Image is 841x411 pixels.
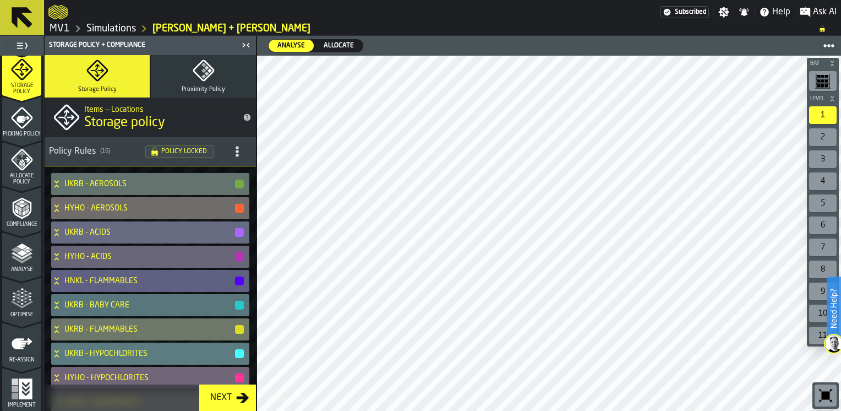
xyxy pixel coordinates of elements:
span: Allocate [319,41,358,51]
span: Policy Locked [161,148,207,155]
svg: Reset zoom and position [817,387,834,404]
span: Bay [808,61,827,67]
h4: UKRB - HYPOCHLORITES [64,349,234,358]
div: button-toolbar-undefined [807,126,839,148]
div: UKRB - FLAMMABLES [51,318,245,340]
span: Storage Policy [78,86,117,93]
h4: HNKL - FLAMMABLES [64,277,234,285]
label: button-toggle-Help [755,6,795,19]
button: button-Next [199,385,256,411]
div: status-Policy Locked [145,145,214,158]
div: button-toolbar-undefined [807,170,839,192]
div: UKRB - HYPOCHLORITES [51,343,245,365]
div: button-toolbar-undefined [807,214,839,236]
span: Compliance [2,221,41,228]
span: Allocate Policy [2,173,41,185]
div: thumb [269,40,314,52]
span: Analyse [2,267,41,273]
label: button-toggle-Settings [714,7,734,18]
a: link-to-/wh/i/3ccf57d1-1e0c-4a81-a3bb-c2011c5f0d50/settings/billing [660,6,709,18]
div: 4 [809,172,837,190]
li: menu Optimise [2,277,41,321]
div: 6 [809,217,837,234]
div: button-toolbar-undefined [807,280,839,302]
div: Next [206,391,236,404]
div: button-toolbar-undefined [807,258,839,280]
li: menu Re-assign [2,322,41,366]
li: menu Storage Policy [2,51,41,95]
span: Ask AI [813,6,837,19]
header: Storage Policy + Compliance [45,36,256,55]
button: button- [235,349,244,358]
label: button-switch-multi-Allocate [314,39,363,52]
div: button-toolbar-undefined [807,148,839,170]
li: menu Picking Policy [2,96,41,140]
label: button-toggle-Notifications [734,7,754,18]
span: Level [808,96,827,102]
span: Re-assign [2,357,41,363]
a: logo-header [259,387,321,409]
div: 3 [809,150,837,168]
div: UKRB - BABY CARE [51,294,245,316]
button: button- [235,374,244,382]
button: button- [235,325,244,334]
div: button-toolbar-undefined [807,69,839,93]
div: HYHO - HYPOCHLORITES [51,367,245,389]
a: link-to-/wh/i/3ccf57d1-1e0c-4a81-a3bb-c2011c5f0d50/simulations/f335ae06-d9ea-4033-8637-b656449a2662 [152,23,310,35]
div: button-toolbar-undefined [807,302,839,325]
div: UKRB - AEROSOLS [51,173,245,195]
div: 5 [809,194,837,212]
span: Implement [2,402,41,408]
div: 9 [809,283,837,300]
li: menu Analyse [2,232,41,276]
div: 11 [809,327,837,344]
h4: UKRB - BABY CARE [64,301,234,310]
button: button- [235,252,244,261]
div: button-toolbar-undefined [807,192,839,214]
div: 7 [809,239,837,256]
button: button- [235,277,244,285]
h4: UKRB - ACIDS [64,228,234,237]
div: HYHO - AEROSOLS [51,197,245,219]
h4: UKRB - AEROSOLS [64,180,234,188]
h2: Sub Title [84,103,234,114]
button: button- [807,93,839,104]
a: link-to-/wh/i/3ccf57d1-1e0c-4a81-a3bb-c2011c5f0d50 [86,23,136,35]
span: Picking Policy [2,131,41,137]
li: menu Compliance [2,187,41,231]
span: Storage Policy [2,83,41,95]
div: 1 [809,106,837,124]
span: Help [772,6,790,19]
label: Need Help? [828,278,840,339]
div: 2 [809,128,837,146]
span: Optimise [2,312,41,318]
span: ( 16 ) [100,148,110,155]
span: Subscribed [675,8,706,16]
button: button- [807,58,839,69]
button: button- [235,301,244,310]
div: HYHO - ACIDS [51,246,245,268]
div: button-toolbar-undefined [807,104,839,126]
label: button-toggle-Ask AI [795,6,841,19]
h4: HYHO - AEROSOLS [64,204,234,213]
label: button-toggle-Close me [238,39,254,52]
button: button- [235,204,244,213]
div: Storage Policy + Compliance [47,41,238,49]
div: HNKL - FLAMMABLES [51,270,245,292]
li: menu Allocate Policy [2,142,41,186]
div: Menu Subscription [660,6,709,18]
label: button-toggle-Toggle Full Menu [2,38,41,53]
div: button-toolbar-undefined [807,236,839,258]
div: Policy Rules [49,145,145,158]
span: Storage policy [84,114,165,132]
div: UKRB - ACIDS [51,221,245,244]
div: 10 [809,305,837,322]
h4: HYHO - HYPOCHLORITES [64,374,234,382]
a: link-to-/wh/i/3ccf57d1-1e0c-4a81-a3bb-c2011c5f0d50 [50,23,70,35]
div: 8 [809,261,837,278]
button: button- [235,228,244,237]
h4: UKRB - FLAMMABLES [64,325,234,334]
a: logo-header [48,2,68,22]
nav: Breadcrumb [48,22,837,35]
h3: title-section-[object Object] [45,137,256,166]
